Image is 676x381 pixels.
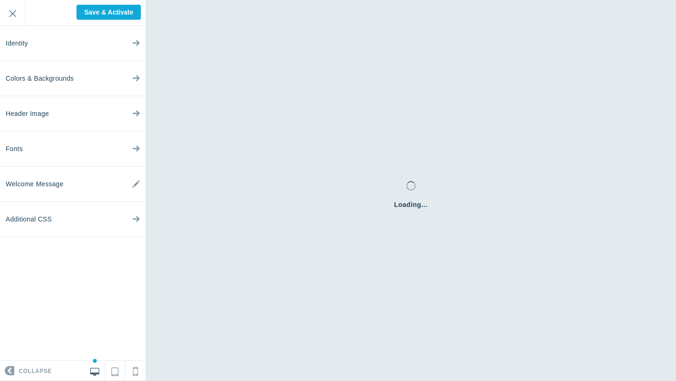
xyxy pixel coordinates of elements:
[6,26,28,61] span: Identity
[19,361,52,381] span: Collapse
[6,61,74,96] span: Colors & Backgrounds
[6,96,49,131] span: Header Image
[6,202,52,237] span: Additional CSS
[6,131,23,167] span: Fonts
[77,5,141,20] input: Save & Activate
[6,167,63,202] span: Welcome Message
[394,200,427,209] span: Loading...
